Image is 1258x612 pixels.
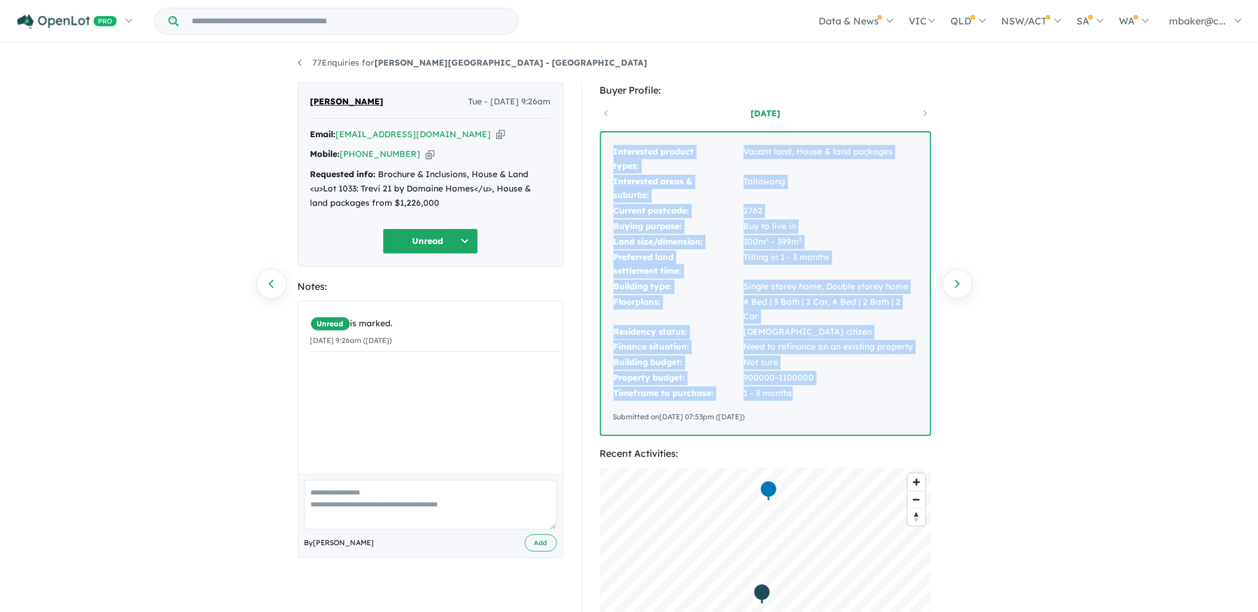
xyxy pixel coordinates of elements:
[469,95,551,109] span: Tue - [DATE] 9:26am
[310,149,340,159] strong: Mobile:
[613,144,743,174] td: Interested product types:
[426,148,435,160] button: Copy
[496,128,505,141] button: Copy
[181,8,516,34] input: Try estate name, suburb, builder or developer
[743,355,918,370] td: Not sure
[613,386,743,401] td: Timeframe to purchase:
[375,57,648,68] strong: [PERSON_NAME][GEOGRAPHIC_DATA] - [GEOGRAPHIC_DATA]
[310,336,392,345] small: [DATE] 9:26am ([DATE])
[743,386,918,401] td: 1 - 3 months
[1170,15,1226,27] span: mbaker@c...
[743,295,918,324] td: 4 Bed | 3 Bath | 2 Car, 4 Bed | 2 Bath | 2 Car
[715,107,816,119] a: [DATE]
[613,295,743,324] td: Floorplans:
[310,168,551,210] div: Brochure & Inclusions, House & Land <u>Lot 1033: Trevi 21 by Domaine Homes</u>, House & land pack...
[304,537,374,549] span: By [PERSON_NAME]
[613,250,743,280] td: Preferred land settlement time:
[600,446,931,462] div: Recent Activities:
[310,169,376,180] strong: Requested info:
[525,534,557,552] button: Add
[613,203,743,219] td: Current postcode:
[759,480,777,502] div: Map marker
[743,370,918,386] td: 900000-1100000
[743,279,918,295] td: Single storey home, Double storey home
[613,279,743,295] td: Building type:
[17,14,117,29] img: Openlot PRO Logo White
[908,492,925,508] span: Zoom out
[383,228,478,254] button: Unread
[310,317,561,331] div: is marked.
[613,355,743,370] td: Building budget:
[753,583,771,605] div: Map marker
[310,129,336,140] strong: Email:
[310,95,384,109] span: [PERSON_NAME]
[743,174,918,204] td: Tallawong
[600,82,931,98] div: Buyer Profile:
[908,508,925,526] button: Reset bearing to north
[298,56,961,70] nav: breadcrumb
[743,250,918,280] td: Titling in 1 - 3 months
[743,203,918,219] td: 2762
[908,474,925,491] button: Zoom in
[613,411,918,423] div: Submitted on [DATE] 07:53pm ([DATE])
[613,219,743,234] td: Buying purpose:
[613,174,743,204] td: Interested areas & suburbs:
[298,279,564,295] div: Notes:
[613,370,743,386] td: Property budget:
[613,339,743,355] td: Finance situation:
[336,129,491,140] a: [EMAIL_ADDRESS][DOMAIN_NAME]
[743,324,918,340] td: [DEMOGRAPHIC_DATA] citizen
[743,339,918,355] td: Need to refinance on an existing property
[613,324,743,340] td: Residency status:
[908,491,925,508] button: Zoom out
[743,144,918,174] td: Vacant land, House & land packages
[613,234,743,250] td: Land size/dimension:
[743,234,918,250] td: 300m² - 399m²
[310,317,350,331] span: Unread
[340,149,421,159] a: [PHONE_NUMBER]
[298,57,648,68] a: 77Enquiries for[PERSON_NAME][GEOGRAPHIC_DATA] - [GEOGRAPHIC_DATA]
[743,219,918,234] td: Buy to live in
